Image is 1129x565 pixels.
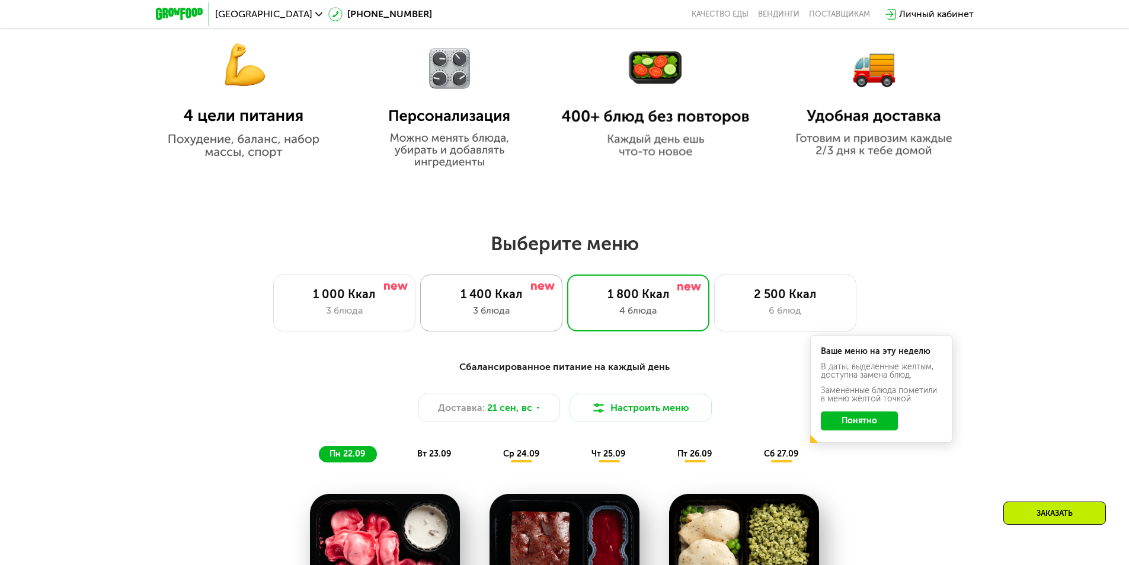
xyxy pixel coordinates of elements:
[433,304,550,318] div: 3 блюда
[438,401,485,415] span: Доставка:
[433,287,550,301] div: 1 400 Ккал
[286,287,403,301] div: 1 000 Ккал
[677,449,712,459] span: пт 26.09
[591,449,625,459] span: чт 25.09
[330,449,365,459] span: пн 22.09
[580,304,697,318] div: 4 блюда
[692,9,749,19] a: Качество еды
[758,9,799,19] a: Вендинги
[570,394,712,422] button: Настроить меню
[821,363,942,379] div: В даты, выделенные желтым, доступна замена блюд.
[417,449,451,459] span: вт 23.09
[821,347,942,356] div: Ваше меню на эту неделю
[487,401,532,415] span: 21 сен, вс
[821,387,942,403] div: Заменённые блюда пометили в меню жёлтой точкой.
[809,9,870,19] div: поставщикам
[328,7,432,21] a: [PHONE_NUMBER]
[899,7,974,21] div: Личный кабинет
[214,360,916,375] div: Сбалансированное питание на каждый день
[503,449,539,459] span: ср 24.09
[727,304,844,318] div: 6 блюд
[286,304,403,318] div: 3 блюда
[580,287,697,301] div: 1 800 Ккал
[727,287,844,301] div: 2 500 Ккал
[821,411,898,430] button: Понятно
[215,9,312,19] span: [GEOGRAPHIC_DATA]
[764,449,798,459] span: сб 27.09
[38,232,1091,256] h2: Выберите меню
[1003,502,1106,525] div: Заказать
